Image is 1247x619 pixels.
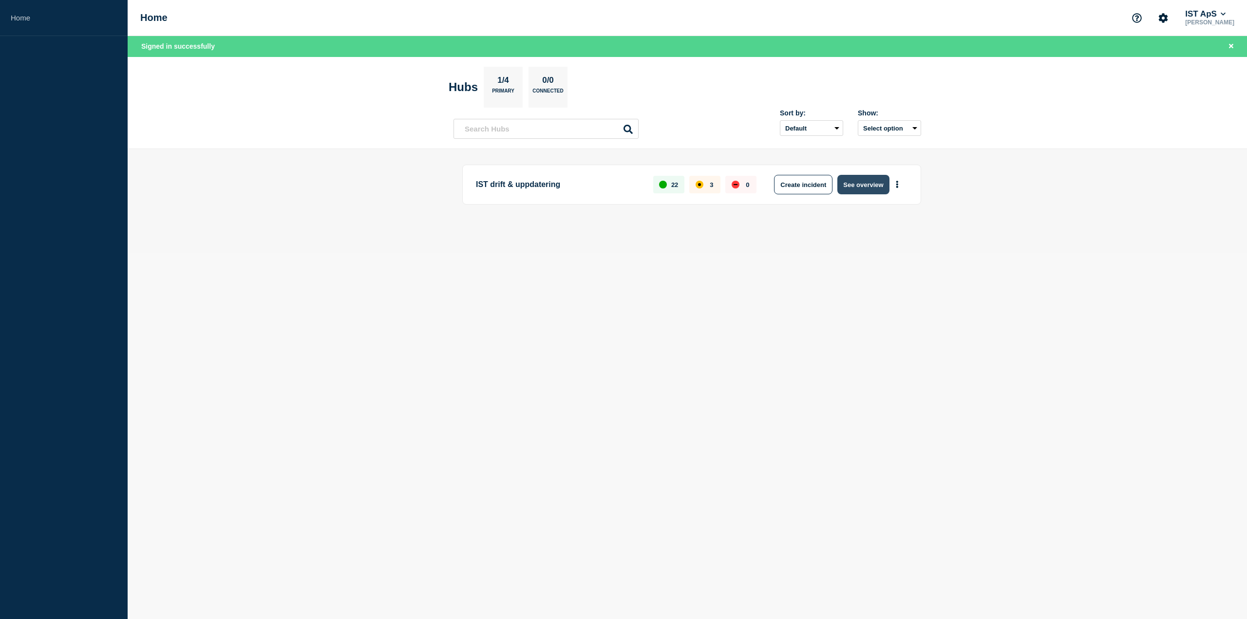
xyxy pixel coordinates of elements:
button: Close banner [1225,41,1237,52]
p: 0 [746,181,749,188]
p: Connected [532,88,563,98]
button: IST ApS [1183,9,1228,19]
div: up [659,181,667,188]
div: Show: [858,109,921,117]
span: Signed in successfully [141,42,215,50]
h1: Home [140,12,168,23]
div: down [732,181,739,188]
h2: Hubs [449,80,478,94]
input: Search Hubs [453,119,639,139]
button: Select option [858,120,921,136]
p: 1/4 [494,75,513,88]
div: Sort by: [780,109,843,117]
p: Primary [492,88,514,98]
p: IST drift & uppdatering [476,175,642,194]
div: affected [696,181,703,188]
button: More actions [891,176,904,194]
button: Account settings [1153,8,1173,28]
p: [PERSON_NAME] [1183,19,1236,26]
p: 3 [710,181,713,188]
button: Support [1127,8,1147,28]
button: Create incident [774,175,832,194]
p: 22 [671,181,678,188]
p: 0/0 [539,75,558,88]
select: Sort by [780,120,843,136]
button: See overview [837,175,889,194]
